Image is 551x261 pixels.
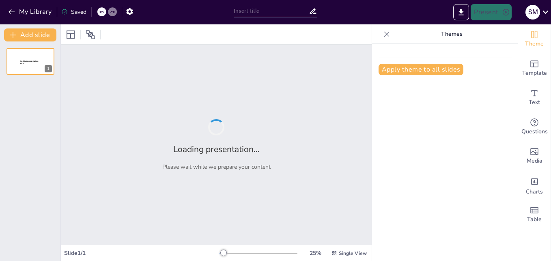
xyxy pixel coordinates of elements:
button: S M [525,4,540,20]
span: Table [527,215,542,224]
div: Saved [61,8,86,16]
p: Please wait while we prepare your content [162,163,271,171]
span: Single View [339,250,367,257]
span: Media [527,157,542,165]
button: Apply theme to all slides [379,64,463,75]
div: 25 % [306,249,325,257]
p: Themes [393,24,510,44]
div: Get real-time input from your audience [518,112,551,141]
button: Export to PowerPoint [453,4,469,20]
input: Insert title [234,5,309,17]
button: Add slide [4,28,56,41]
div: Add a table [518,200,551,229]
div: Add images, graphics, shapes or video [518,141,551,171]
button: Present [471,4,511,20]
div: 1 [6,48,54,75]
span: Charts [526,187,543,196]
div: Slide 1 / 1 [64,249,220,257]
div: 1 [45,65,52,72]
div: Change the overall theme [518,24,551,54]
span: Sendsteps presentation editor [20,60,38,65]
div: Add charts and graphs [518,171,551,200]
span: Position [86,30,95,39]
div: Add text boxes [518,83,551,112]
span: Text [529,98,540,107]
button: My Library [6,5,55,18]
div: Add ready made slides [518,54,551,83]
span: Questions [521,127,548,136]
span: Template [522,69,547,78]
div: Layout [64,28,77,41]
span: Theme [525,39,544,48]
div: S M [525,5,540,20]
h2: Loading presentation... [173,144,260,155]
